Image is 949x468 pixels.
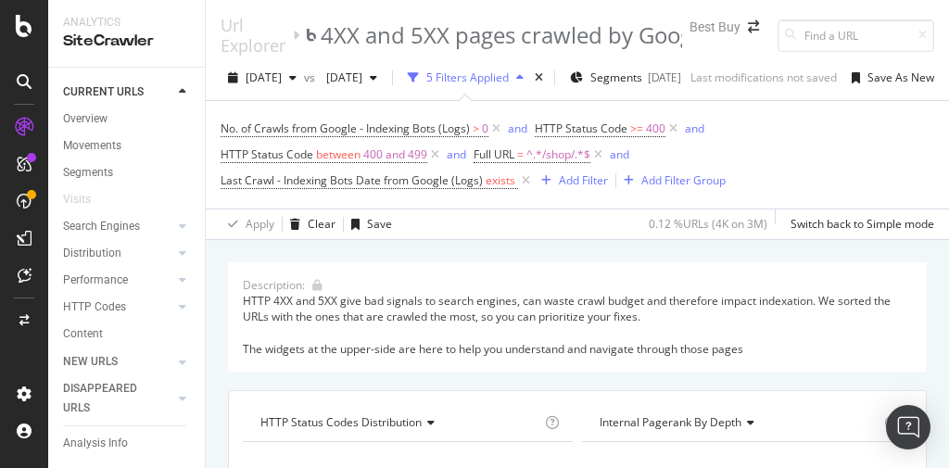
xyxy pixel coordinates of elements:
a: Distribution [63,244,173,263]
div: [DATE] [648,70,681,85]
div: Best Buy [690,18,740,36]
span: exists [486,172,515,188]
a: Overview [63,109,192,129]
button: Clear [283,209,335,239]
span: between [316,146,361,162]
div: DISAPPEARED URLS [63,379,157,418]
span: Last Crawl - Indexing Bots Date from Google (Logs) [221,172,483,188]
div: Visits [63,190,91,209]
div: 0.12 % URLs ( 4K on 3M ) [649,216,767,232]
div: SiteCrawler [63,31,190,52]
div: HTTP 4XX and 5XX give bad signals to search engines, can waste crawl budget and therefore impact ... [243,293,912,357]
button: Save As New [844,63,934,93]
div: Add Filter Group [641,172,726,188]
button: and [685,120,704,137]
div: Movements [63,136,121,156]
div: Open Intercom Messenger [886,405,930,449]
div: NEW URLS [63,352,118,372]
div: Content [63,324,103,344]
div: Search Engines [63,217,140,236]
a: Content [63,324,192,344]
span: Segments [590,70,642,85]
input: Find a URL [778,19,934,52]
a: Search Engines [63,217,173,236]
div: Analysis Info [63,434,128,453]
a: Segments [63,163,192,183]
div: Clear [308,216,335,232]
button: and [447,145,466,163]
span: = [517,146,524,162]
span: 400 and 499 [363,142,427,168]
span: 2025 Sep. 2nd [246,70,282,85]
h4: Internal Pagerank by Depth [596,408,880,437]
a: Url Explorer [221,15,285,56]
span: 0 [482,116,488,142]
button: and [610,145,629,163]
span: vs [304,70,319,85]
button: 5 Filters Applied [400,63,531,93]
div: and [508,120,527,136]
div: 4XX and 5XX pages crawled by Google [321,19,710,51]
div: Switch back to Simple mode [791,216,934,232]
div: Save As New [867,70,934,85]
div: Add Filter [559,172,608,188]
span: 400 [646,116,665,142]
button: and [508,120,527,137]
a: Analysis Info [63,434,192,453]
div: and [610,146,629,162]
button: Segments[DATE] [563,63,689,93]
button: Save [344,209,392,239]
div: Overview [63,109,108,129]
div: Description: [243,277,305,293]
button: [DATE] [319,63,385,93]
div: Analytics [63,15,190,31]
a: Movements [63,136,192,156]
span: HTTP Status Code [221,146,313,162]
button: Add Filter Group [616,170,726,192]
button: Add Filter [534,170,608,192]
span: Full URL [474,146,514,162]
div: Performance [63,271,128,290]
div: CURRENT URLS [63,82,144,102]
div: and [447,146,466,162]
div: Last modifications not saved [690,70,837,85]
a: CURRENT URLS [63,82,173,102]
span: >= [630,120,643,136]
span: HTTP Status Codes Distribution [260,414,422,430]
a: Performance [63,271,173,290]
div: arrow-right-arrow-left [748,20,759,33]
div: Segments [63,163,113,183]
span: 2025 Jul. 22nd [319,70,362,85]
span: HTTP Status Code [535,120,627,136]
div: times [531,69,547,87]
div: Apply [246,216,274,232]
button: Apply [221,209,274,239]
div: HTTP Codes [63,297,126,317]
div: Save [367,216,392,232]
div: Distribution [63,244,121,263]
button: Switch back to Simple mode [783,209,934,239]
a: DISAPPEARED URLS [63,379,173,418]
span: Internal Pagerank by Depth [600,414,741,430]
span: ^.*/shop/.*$ [526,142,590,168]
a: HTTP Codes [63,297,173,317]
a: Visits [63,190,109,209]
div: and [685,120,704,136]
h4: HTTP Status Codes Distribution [257,408,541,437]
button: [DATE] [221,63,304,93]
div: 5 Filters Applied [426,70,509,85]
a: NEW URLS [63,352,173,372]
span: No. of Crawls from Google - Indexing Bots (Logs) [221,120,470,136]
span: > [473,120,479,136]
